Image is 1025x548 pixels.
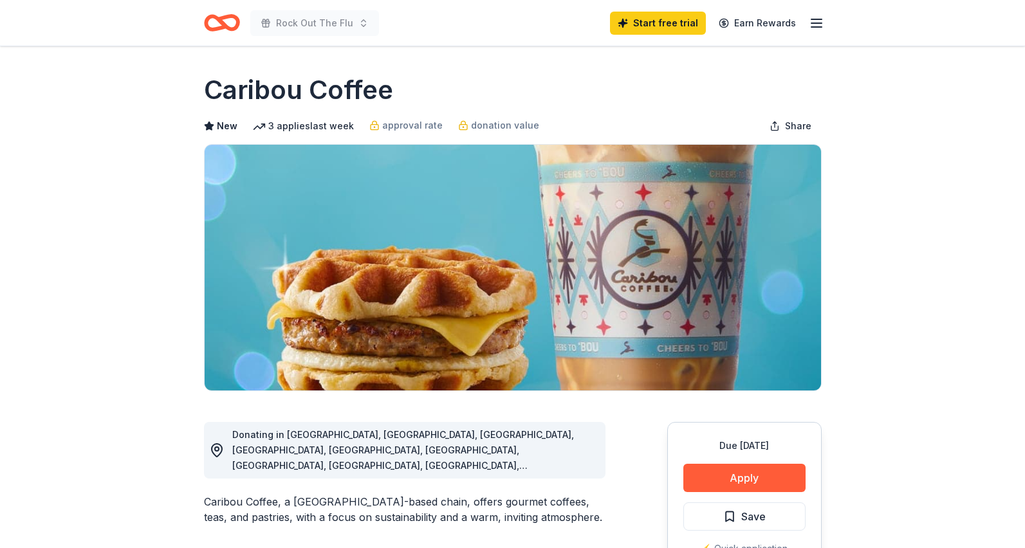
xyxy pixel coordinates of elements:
div: 3 applies last week [253,118,354,134]
h1: Caribou Coffee [204,72,393,108]
button: Apply [683,464,806,492]
a: approval rate [369,118,443,133]
span: Save [741,508,766,525]
span: Rock Out The Flu [276,15,353,31]
div: Due [DATE] [683,438,806,453]
span: donation value [471,118,539,133]
span: New [217,118,237,134]
a: Home [204,8,240,38]
img: Image for Caribou Coffee [205,145,821,390]
button: Share [759,113,822,139]
a: Earn Rewards [711,12,804,35]
div: Caribou Coffee, a [GEOGRAPHIC_DATA]-based chain, offers gourmet coffees, teas, and pastries, with... [204,494,605,525]
span: Donating in [GEOGRAPHIC_DATA], [GEOGRAPHIC_DATA], [GEOGRAPHIC_DATA], [GEOGRAPHIC_DATA], [GEOGRAPH... [232,429,574,533]
a: Start free trial [610,12,706,35]
button: Save [683,502,806,531]
button: Rock Out The Flu [250,10,379,36]
span: Share [785,118,811,134]
a: donation value [458,118,539,133]
span: approval rate [382,118,443,133]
